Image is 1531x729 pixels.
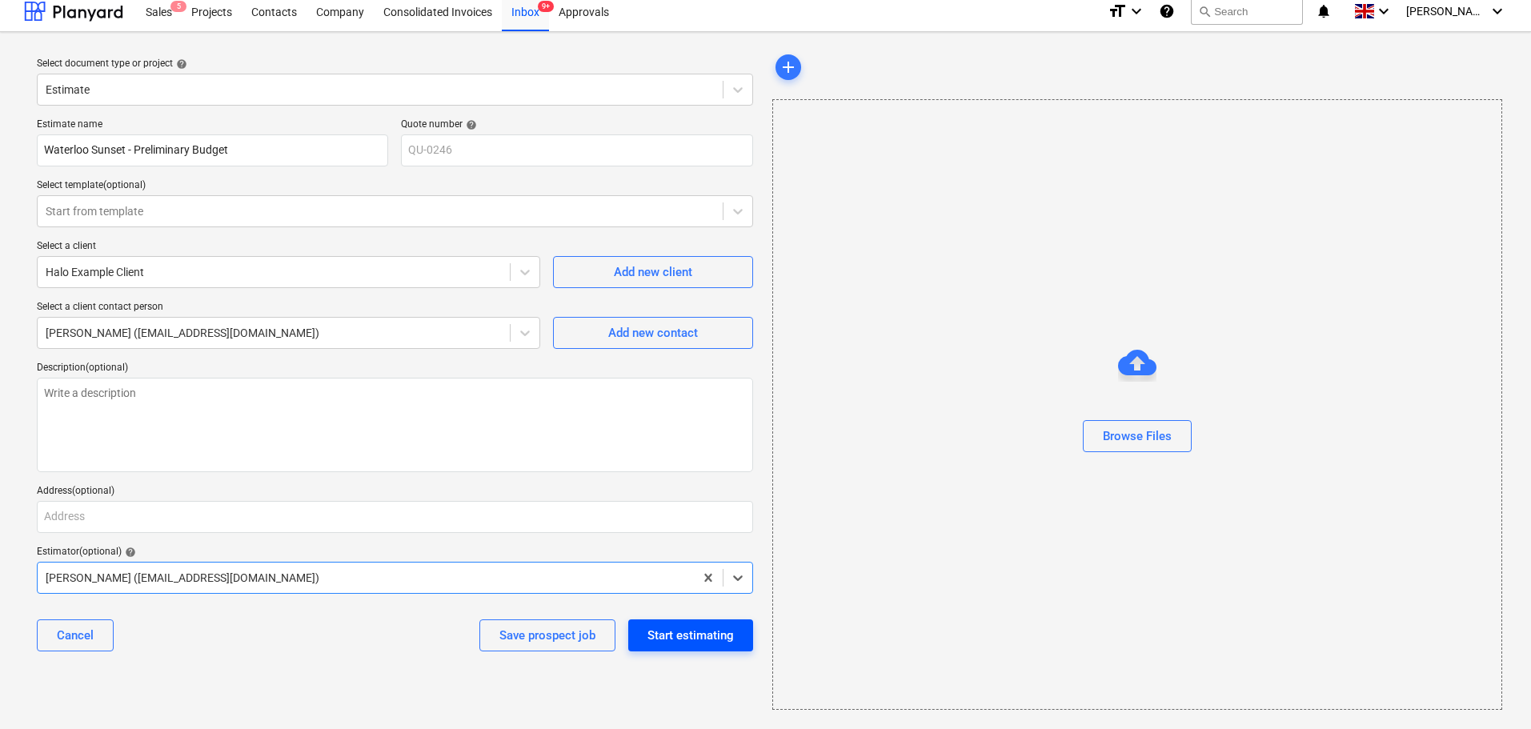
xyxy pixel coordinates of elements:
i: Knowledge base [1159,2,1175,21]
div: Select template (optional) [37,179,753,192]
button: Cancel [37,619,114,651]
div: Cancel [57,625,94,646]
span: 5 [170,1,186,12]
span: help [463,119,477,130]
div: Add new client [614,262,692,282]
div: Quote number [401,118,752,131]
input: Estimate name [37,134,388,166]
p: Estimate name [37,118,388,134]
div: Description (optional) [37,362,753,375]
div: Start estimating [647,625,734,646]
span: 9+ [538,1,554,12]
iframe: Chat Widget [1451,652,1531,729]
div: Browse Files [772,99,1503,710]
i: format_size [1108,2,1127,21]
div: Add new contact [608,322,698,343]
span: help [122,547,136,558]
input: Address [37,501,753,533]
span: help [173,58,187,70]
div: Select a client [37,240,540,253]
button: Add new contact [553,317,753,349]
span: [PERSON_NAME] [1406,5,1486,18]
div: Select a client contact person [37,301,540,314]
div: Address (optional) [37,485,753,498]
div: Browse Files [1103,426,1172,447]
i: notifications [1316,2,1332,21]
span: add [779,58,798,77]
i: keyboard_arrow_down [1127,2,1146,21]
button: Start estimating [628,619,753,651]
div: Select document type or project [37,58,753,70]
button: Save prospect job [479,619,615,651]
i: keyboard_arrow_down [1488,2,1507,21]
div: Estimator (optional) [37,546,753,559]
button: Add new client [553,256,753,288]
button: Browse Files [1083,420,1192,452]
div: Save prospect job [499,625,595,646]
span: search [1198,5,1211,18]
i: keyboard_arrow_down [1374,2,1393,21]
